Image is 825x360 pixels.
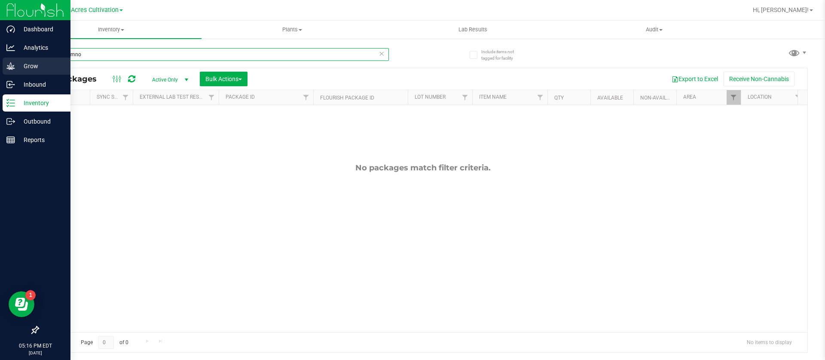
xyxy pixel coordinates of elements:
[202,26,382,33] span: Plants
[6,43,15,52] inline-svg: Analytics
[6,99,15,107] inline-svg: Inventory
[320,95,374,101] a: Flourish Package ID
[481,48,524,61] span: Include items not tagged for facility
[382,21,563,39] a: Lab Results
[666,72,724,86] button: Export to Excel
[379,48,385,59] span: Clear
[21,21,202,39] a: Inventory
[727,90,741,105] a: Filter
[25,290,36,300] iframe: Resource center unread badge
[38,48,389,61] input: Search Package ID, Item Name, SKU, Lot or Part Number...
[4,350,67,356] p: [DATE]
[6,25,15,33] inline-svg: Dashboard
[554,95,564,101] a: Qty
[724,72,794,86] button: Receive Non-Cannabis
[205,76,242,82] span: Bulk Actions
[748,94,772,100] a: Location
[564,21,745,39] a: Audit
[447,26,499,33] span: Lab Results
[73,336,135,349] span: Page of 0
[4,342,67,350] p: 05:16 PM EDT
[200,72,247,86] button: Bulk Actions
[415,94,446,100] a: Lot Number
[97,94,130,100] a: Sync Status
[753,6,809,13] span: Hi, [PERSON_NAME]!
[52,6,119,14] span: Green Acres Cultivation
[564,26,744,33] span: Audit
[15,98,67,108] p: Inventory
[205,90,219,105] a: Filter
[140,94,207,100] a: External Lab Test Result
[21,26,202,33] span: Inventory
[479,94,507,100] a: Item Name
[15,116,67,127] p: Outbound
[640,95,678,101] a: Non-Available
[15,24,67,34] p: Dashboard
[15,135,67,145] p: Reports
[226,94,255,100] a: Package ID
[533,90,547,105] a: Filter
[202,21,382,39] a: Plants
[15,61,67,71] p: Grow
[45,74,105,84] span: All Packages
[6,136,15,144] inline-svg: Reports
[740,336,799,349] span: No items to display
[458,90,472,105] a: Filter
[6,117,15,126] inline-svg: Outbound
[119,90,133,105] a: Filter
[6,80,15,89] inline-svg: Inbound
[683,94,696,100] a: Area
[299,90,313,105] a: Filter
[597,95,623,101] a: Available
[38,163,807,172] div: No packages match filter criteria.
[15,79,67,90] p: Inbound
[791,90,805,105] a: Filter
[9,291,34,317] iframe: Resource center
[6,62,15,70] inline-svg: Grow
[15,42,67,53] p: Analytics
